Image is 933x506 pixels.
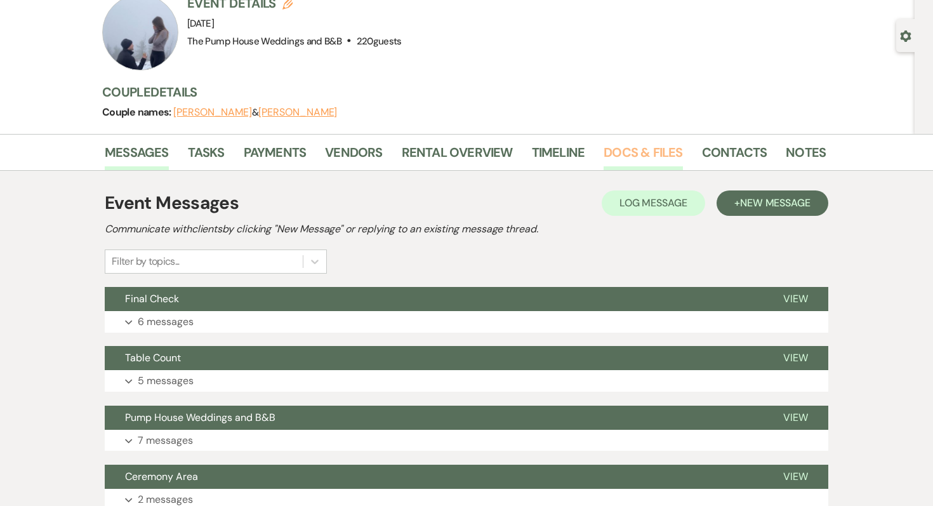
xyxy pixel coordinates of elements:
button: [PERSON_NAME] [173,107,252,117]
span: View [783,292,808,305]
span: Log Message [619,196,687,210]
button: Ceremony Area [105,465,763,489]
span: The Pump House Weddings and B&B [187,35,341,48]
button: [PERSON_NAME] [258,107,337,117]
span: Pump House Weddings and B&B [125,411,275,424]
span: View [783,411,808,424]
a: Messages [105,142,169,170]
p: 7 messages [138,432,193,449]
a: Docs & Files [604,142,682,170]
p: 5 messages [138,373,194,389]
button: Log Message [602,190,705,216]
span: View [783,470,808,483]
button: Table Count [105,346,763,370]
button: Final Check [105,287,763,311]
span: Couple names: [102,105,173,119]
button: View [763,346,828,370]
span: Final Check [125,292,179,305]
button: +New Message [717,190,828,216]
button: 7 messages [105,430,828,451]
button: 6 messages [105,311,828,333]
button: View [763,406,828,430]
a: Vendors [325,142,382,170]
span: & [173,106,337,119]
button: View [763,287,828,311]
a: Contacts [702,142,767,170]
h2: Communicate with clients by clicking "New Message" or replying to an existing message thread. [105,222,828,237]
a: Timeline [532,142,585,170]
span: View [783,351,808,364]
span: 220 guests [357,35,402,48]
div: Filter by topics... [112,254,180,269]
h3: Couple Details [102,83,813,101]
h1: Event Messages [105,190,239,216]
button: Pump House Weddings and B&B [105,406,763,430]
button: Open lead details [900,29,911,41]
a: Payments [244,142,307,170]
button: View [763,465,828,489]
a: Rental Overview [402,142,513,170]
span: [DATE] [187,17,214,30]
p: 6 messages [138,314,194,330]
span: New Message [740,196,811,210]
a: Notes [786,142,826,170]
a: Tasks [188,142,225,170]
span: Ceremony Area [125,470,198,483]
span: Table Count [125,351,181,364]
button: 5 messages [105,370,828,392]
